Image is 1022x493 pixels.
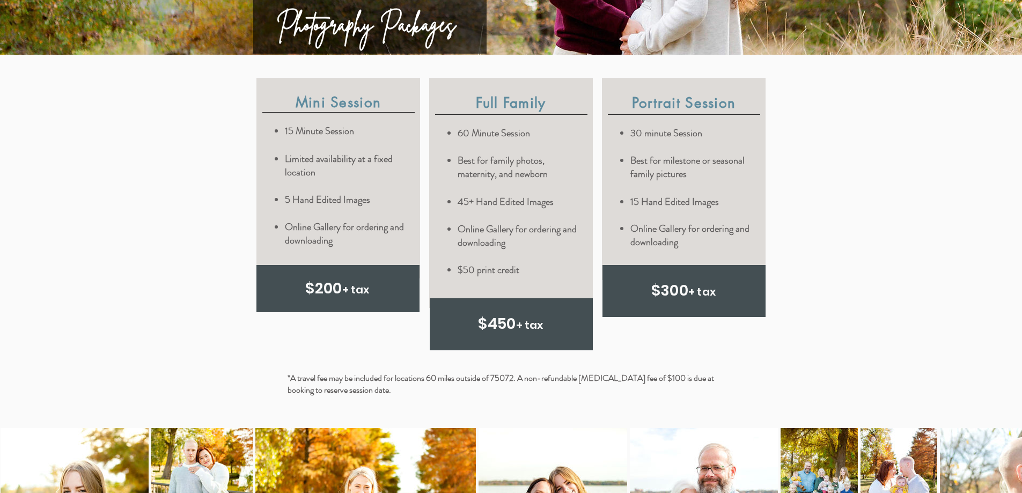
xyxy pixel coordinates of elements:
[458,222,577,249] span: Online Gallery for ordering and downloading
[285,152,393,179] span: Limited availability at a fixed location
[288,372,714,396] span: *A travel fee may be included for locations 60 miles outside of 75072. A non-refundable [MEDICAL_...
[630,153,745,181] span: Best for milestone or seasonal family pictures
[651,280,688,301] span: $300
[256,78,420,278] div: content changes on hover
[296,93,381,112] span: Mini Session
[688,284,716,299] span: + tax
[972,443,1022,493] iframe: Wix Chat
[285,193,370,207] span: 5 Hand Edited Images
[342,282,370,297] span: + tax
[276,10,456,39] span: Photography Packages
[476,94,546,112] span: Full Family
[458,263,519,277] span: $50 print credit
[516,318,543,333] span: + tax
[602,78,766,280] div: content changes on hover
[429,78,593,308] div: content changes on hover
[458,153,548,181] span: Best for family photos, maternity, and newborn
[305,278,342,299] span: $200
[630,222,749,249] span: Online Gallery for ordering and downloading
[630,126,702,140] span: 30 minute Session
[630,195,719,209] span: 15 Hand Edited Images
[478,313,516,334] span: $450
[458,195,554,209] span: 45+ Hand Edited Images
[285,220,404,247] span: Online Gallery for ordering and downloading
[285,124,354,138] span: 15 Minute Session
[458,126,530,140] span: 60 Minute Session
[632,94,736,112] span: Portrait Session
